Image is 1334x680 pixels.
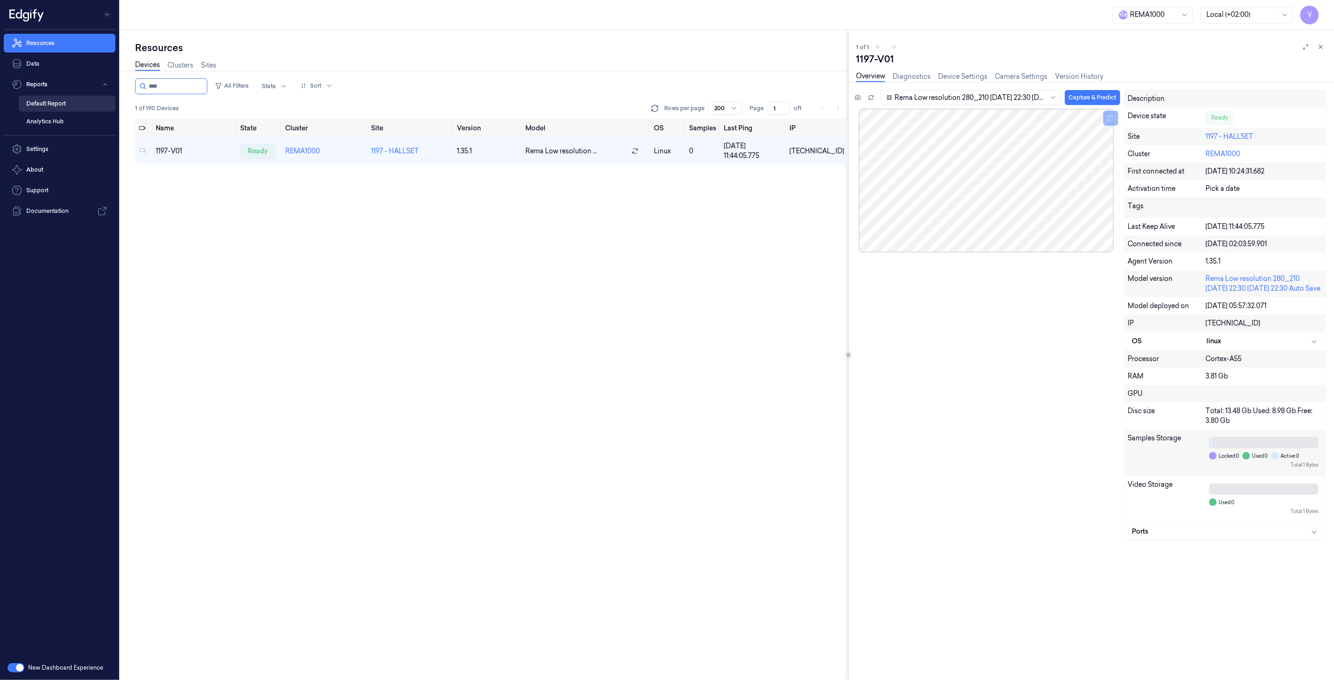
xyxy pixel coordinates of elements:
button: OSlinux [1129,332,1322,350]
div: Processor [1128,354,1206,364]
div: 3.81 Gb [1205,371,1322,381]
div: Model deployed on [1128,301,1206,311]
span: Locked: 0 [1219,453,1239,460]
nav: pagination [816,102,844,115]
div: [DATE] 10:24:31.682 [1205,166,1322,176]
div: Device state [1128,111,1206,124]
div: [DATE] 11:44:05.775 [1205,222,1322,232]
div: [TECHNICAL_ID] [1205,318,1322,328]
div: Cluster [1128,149,1206,159]
a: Overview [856,71,885,82]
span: R e [1119,10,1128,20]
div: Tags [1128,201,1206,214]
a: 1197 - HALLSET [371,147,419,155]
div: Ports [1132,527,1318,536]
div: Agent Version [1128,257,1206,266]
div: Site [1128,132,1206,142]
a: Camera Settings [995,72,1047,82]
button: Reports [4,75,115,94]
a: Analytics Hub [19,113,115,129]
a: Support [4,181,115,200]
span: Used: 0 [1219,499,1234,506]
a: Settings [4,140,115,159]
div: [DATE] 11:44:05.775 [724,141,782,161]
div: Total: 13.48 Gb Used: 8.98 Gb Free: 3.80 Gb [1205,406,1322,426]
div: Connected since [1128,239,1206,249]
div: ready [240,144,275,159]
span: of 1 [794,104,809,113]
div: Total: 1 Bytes [1209,461,1319,468]
a: Data [4,54,115,73]
a: REMA1000 [285,147,320,155]
th: Cluster [281,119,367,137]
div: OS [1132,336,1207,346]
div: linux [1206,336,1318,346]
div: 1.35.1 [457,146,518,156]
div: Video Storage [1128,480,1206,519]
a: Resources [4,34,115,53]
div: Total: 1 Bytes [1209,508,1319,515]
div: 1197-V01 [856,53,1326,66]
div: Ready [1205,111,1234,124]
div: Rema Low resolution 280_210 [DATE] 22:30 [DATE] 22:30 Auto Save [1205,274,1322,294]
span: Page [750,104,764,113]
div: Description [1128,94,1206,104]
a: REMA1000 [1205,150,1240,158]
span: Used: 0 [1252,453,1267,460]
button: All Filters [211,78,252,93]
button: About [4,160,115,179]
span: 1 of 1 [856,43,869,51]
div: Model version [1128,274,1206,294]
div: Last Keep Alive [1128,222,1206,232]
div: Resources [135,41,848,54]
div: Cortex-A55 [1205,354,1322,364]
th: IP [786,119,848,137]
div: RAM [1128,371,1206,381]
button: Toggle Navigation [100,7,115,22]
th: State [236,119,281,137]
th: Last Ping [720,119,786,137]
span: Pick a date [1205,184,1240,193]
div: Activation time [1128,184,1206,194]
th: Version [453,119,522,137]
div: [DATE] 05:57:32.071 [1205,301,1322,311]
a: Devices [135,60,160,71]
a: Default Report [19,96,115,112]
span: Active: 0 [1281,453,1299,460]
a: 1197 - HALLSET [1205,132,1253,141]
div: Disc size [1128,406,1206,426]
button: Ports [1129,523,1322,540]
a: Diagnostics [893,72,931,82]
th: Model [522,119,650,137]
a: Device Settings [938,72,987,82]
p: Rows per page [664,104,705,113]
div: Samples Storage [1128,433,1206,472]
div: 0 [689,146,716,156]
th: Name [152,119,236,137]
span: Rema Low resolution ... [525,146,597,156]
div: 1.35.1 [1205,257,1322,266]
div: [DATE] 02:03:59.901 [1205,239,1322,249]
button: Capture & Predict [1065,90,1120,105]
span: 1 of 190 Devices [135,104,179,113]
th: OS [650,119,685,137]
th: Site [368,119,453,137]
div: [TECHNICAL_ID] [789,146,844,156]
a: Version History [1055,72,1103,82]
a: Sites [201,60,216,70]
div: GPU [1128,389,1322,399]
div: 1197-V01 [156,146,233,156]
div: IP [1128,318,1206,328]
a: Clusters [167,60,193,70]
button: V [1300,6,1319,24]
a: Documentation [4,202,115,220]
th: Samples [685,119,720,137]
p: linux [654,146,682,156]
div: First connected at [1128,166,1206,176]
